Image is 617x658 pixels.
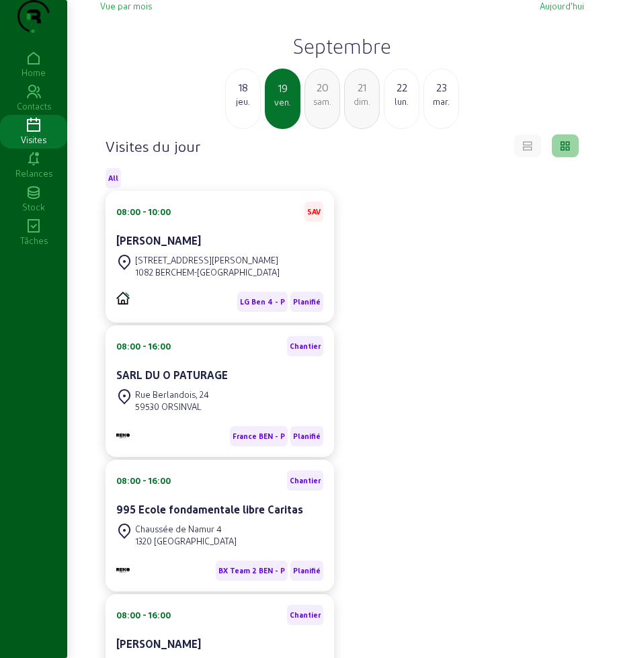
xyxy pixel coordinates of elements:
span: Chantier [290,610,321,620]
div: Chaussée de Namur 4 [135,523,237,535]
div: sam. [305,95,339,108]
cam-card-title: [PERSON_NAME] [116,234,201,247]
span: Planifié [293,297,321,306]
div: 22 [384,79,419,95]
img: B2B - PVELEC [116,568,130,573]
div: 08:00 - 16:00 [116,340,171,352]
div: 18 [226,79,260,95]
div: 08:00 - 16:00 [116,475,171,487]
cam-card-title: [PERSON_NAME] [116,637,201,650]
img: PVELEC [116,292,130,304]
div: 20 [305,79,339,95]
span: BX Team 2 BEN - P [218,566,285,575]
span: Planifié [293,566,321,575]
span: Aujourd'hui [540,1,584,11]
div: 21 [345,79,379,95]
div: Rue Berlandois, 24 [135,388,209,401]
span: SAV [307,207,321,216]
div: 08:00 - 10:00 [116,206,171,218]
div: jeu. [226,95,260,108]
h4: Visites du jour [106,136,200,155]
span: LG Ben 4 - P [240,297,285,306]
img: B2B - PVELEC [116,434,130,438]
cam-card-title: 995 Ecole fondamentale libre Caritas [116,503,303,516]
span: France BEN - P [233,431,285,441]
h2: Septembre [100,34,584,58]
cam-card-title: SARL DU O PATURAGE [116,368,228,381]
span: Chantier [290,476,321,485]
div: 19 [266,80,299,96]
div: 08:00 - 16:00 [116,609,171,621]
span: Chantier [290,341,321,351]
span: Planifié [293,431,321,441]
div: ven. [266,96,299,108]
div: dim. [345,95,379,108]
div: lun. [384,95,419,108]
div: 1082 BERCHEM-[GEOGRAPHIC_DATA] [135,266,280,278]
div: mar. [424,95,458,108]
div: [STREET_ADDRESS][PERSON_NAME] [135,254,280,266]
span: All [108,173,118,183]
span: Vue par mois [100,1,152,11]
div: 23 [424,79,458,95]
div: 59530 ORSINVAL [135,401,209,413]
div: 1320 [GEOGRAPHIC_DATA] [135,535,237,547]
